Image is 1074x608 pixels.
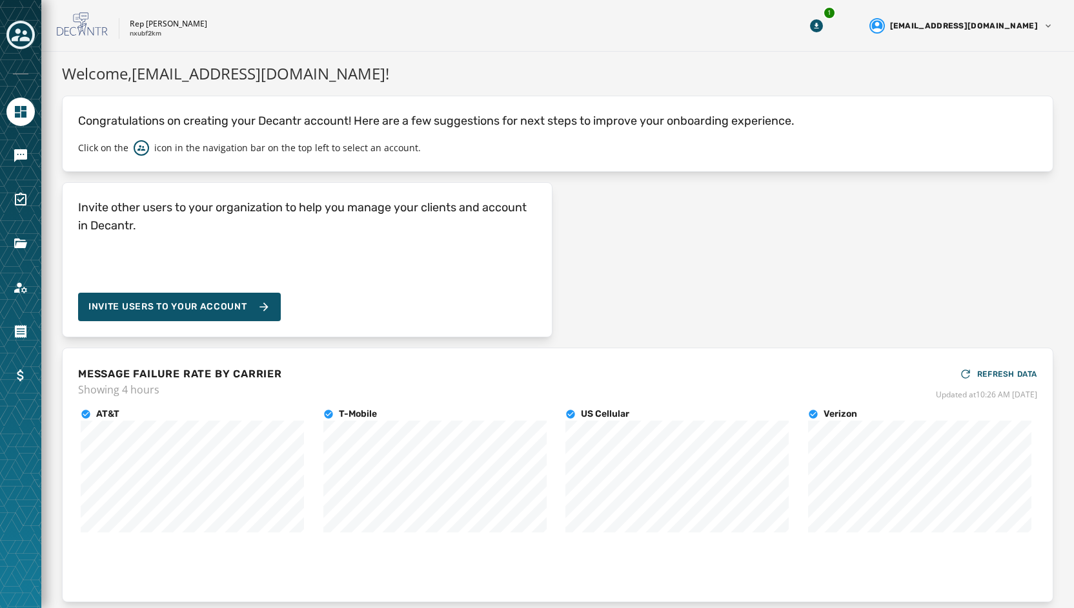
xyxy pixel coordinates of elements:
[864,13,1059,39] button: User settings
[154,142,421,154] p: icon in the navigation bar on the top left to select an account.
[78,293,281,321] button: Invite Users to your account
[78,112,1037,130] p: Congratulations on creating your Decantr account! Here are a few suggestions for next steps to im...
[959,364,1037,384] button: REFRESH DATA
[6,185,35,214] a: Navigate to Surveys
[88,300,247,313] span: Invite Users to your account
[6,317,35,346] a: Navigate to Orders
[130,29,161,39] p: nxubf2km
[824,408,857,421] h4: Verizon
[6,361,35,390] a: Navigate to Billing
[805,14,828,37] button: Download Menu
[78,382,282,397] span: Showing 4 hours
[6,142,35,170] a: Navigate to Messaging
[339,408,377,421] h4: T-Mobile
[6,273,35,302] a: Navigate to Account
[6,21,35,49] button: Toggle account select drawer
[977,369,1037,379] span: REFRESH DATA
[936,390,1037,400] span: Updated at 10:26 AM [DATE]
[78,142,128,154] p: Click on the
[130,19,207,29] p: Rep [PERSON_NAME]
[62,62,1053,85] h1: Welcome, [EMAIL_ADDRESS][DOMAIN_NAME] !
[6,229,35,258] a: Navigate to Files
[96,408,119,421] h4: AT&T
[78,198,536,235] h4: Invite other users to your organization to help you manage your clients and account in Decantr.
[581,408,629,421] h4: US Cellular
[78,366,282,382] h4: MESSAGE FAILURE RATE BY CARRIER
[6,98,35,126] a: Navigate to Home
[823,6,836,19] div: 1
[890,21,1038,31] span: [EMAIL_ADDRESS][DOMAIN_NAME]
